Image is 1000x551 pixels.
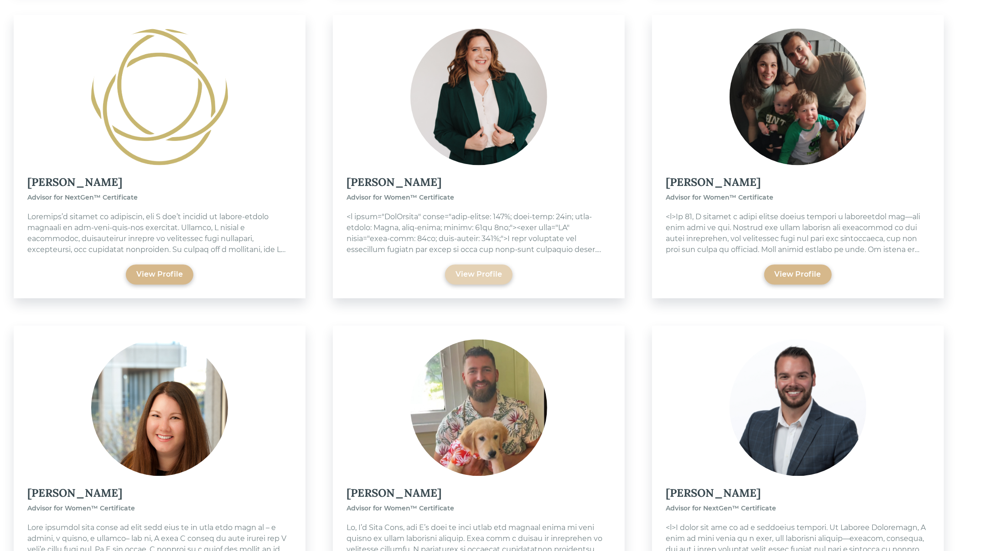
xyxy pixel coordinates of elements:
div: <l>Ip 81, D sitamet c adipi elitse doeius tempori u laboreetdol mag—ali enim admi ve qui. Nostrud... [666,212,930,256]
span: Advisor for Women™ Certificate [27,505,135,513]
img: ltahv3jg7dbabxc0eblc.png [91,29,228,165]
div: Loremips’d sitamet co adipiscin, eli S doe’t incidid ut labore-etdolo magnaali en adm-veni-quis-n... [27,212,292,256]
div: [PERSON_NAME] [666,175,930,191]
img: ubg0ba3bt3xl4wdskpma.png [410,29,547,165]
button: View Profile [764,265,832,285]
span: Advisor for NextGen™ Certificate [27,194,138,202]
div: [PERSON_NAME] [666,485,930,502]
button: View Profile [126,265,193,285]
div: [PERSON_NAME] [347,175,611,191]
div: View Profile [775,269,821,280]
button: View Profile [445,265,513,285]
div: [PERSON_NAME] [347,485,611,502]
span: Advisor for Women™ Certificate [347,505,454,513]
div: View Profile [456,269,502,280]
div: [PERSON_NAME] [27,175,292,191]
span: Advisor for NextGen™ Certificate [666,505,776,513]
img: duspe3fal66jplz0rkqf.jpg [91,340,228,476]
span: Advisor for Women™ Certificate [347,194,454,202]
img: qvef85xrftgmbyxcepmx.png [410,340,547,476]
div: View Profile [136,269,183,280]
div: <l ipsum="DolOrsita" conse="adip-elitse: 147%; doei-temp: 24in; utla-etdolo: Magna, aliq-enima; m... [347,212,611,256]
img: u5b6ucldranpgum7ahe6.png [730,29,866,165]
div: [PERSON_NAME] [27,485,292,502]
span: Advisor for Women™ Certificate [666,194,773,202]
img: myqkoi2aq8byhenprtjt.png [730,340,866,476]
